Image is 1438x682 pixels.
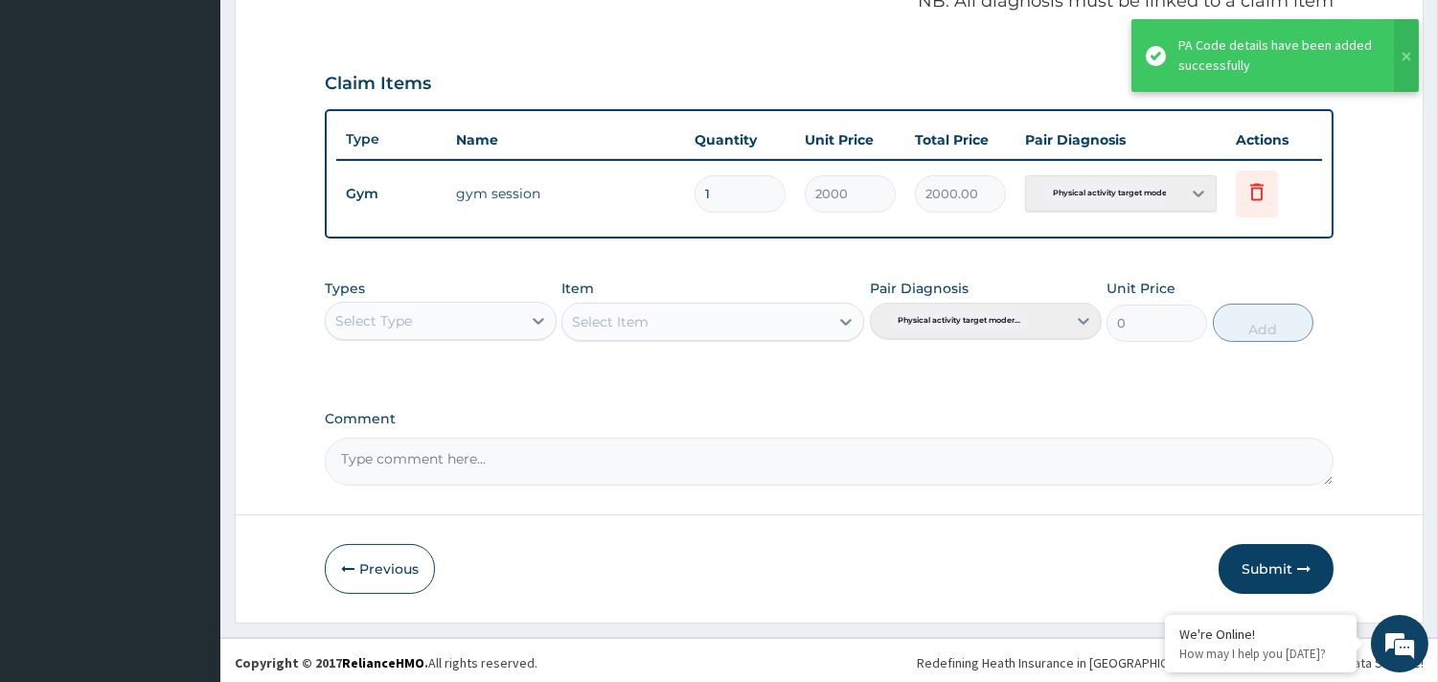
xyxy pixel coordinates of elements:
[870,279,969,298] label: Pair Diagnosis
[917,653,1424,672] div: Redefining Heath Insurance in [GEOGRAPHIC_DATA] using Telemedicine and Data Science!
[446,121,685,159] th: Name
[1179,646,1342,662] p: How may I help you today?
[1213,304,1313,342] button: Add
[1107,279,1176,298] label: Unit Price
[100,107,322,132] div: Chat with us now
[111,214,264,407] span: We're online!
[685,121,795,159] th: Quantity
[1226,121,1322,159] th: Actions
[325,411,1334,427] label: Comment
[235,654,428,671] strong: Copyright © 2017 .
[1016,121,1226,159] th: Pair Diagnosis
[325,74,431,95] h3: Claim Items
[795,121,905,159] th: Unit Price
[314,10,360,56] div: Minimize live chat window
[1219,544,1334,594] button: Submit
[325,544,435,594] button: Previous
[1179,625,1342,643] div: We're Online!
[905,121,1016,159] th: Total Price
[10,467,365,534] textarea: Type your message and hit 'Enter'
[335,311,412,330] div: Select Type
[35,96,78,144] img: d_794563401_company_1708531726252_794563401
[342,654,424,671] a: RelianceHMO
[1178,35,1376,76] div: PA Code details have been added successfully
[561,279,594,298] label: Item
[336,122,446,157] th: Type
[446,174,685,213] td: gym session
[336,176,446,212] td: Gym
[325,281,365,297] label: Types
